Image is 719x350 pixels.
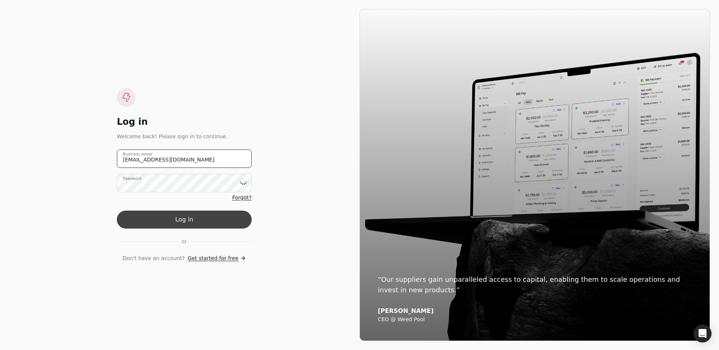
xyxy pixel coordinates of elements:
[378,307,692,315] div: [PERSON_NAME]
[694,325,712,343] div: Open Intercom Messenger
[117,116,252,128] div: Log in
[123,151,152,157] label: Business email
[232,194,252,202] a: Forgot?
[378,274,692,295] div: “Our suppliers gain unparalleled access to capital, enabling them to scale operations and invest ...
[123,175,141,181] label: Password
[188,254,246,262] a: Get started for free
[182,238,187,245] span: or
[122,254,185,262] span: Don't have an account?
[117,211,252,229] button: Log in
[378,316,692,323] div: CEO @ Weed Pool
[117,132,252,141] div: Welcome back! Please sign in to continue.
[188,254,238,262] span: Get started for free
